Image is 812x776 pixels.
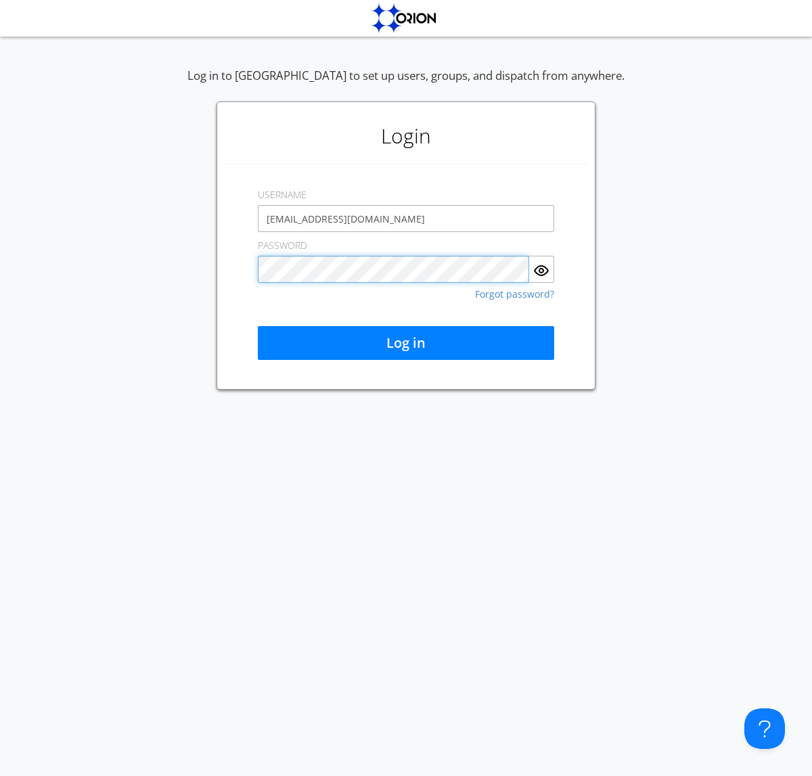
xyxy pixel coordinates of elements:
[258,326,554,360] button: Log in
[224,109,588,163] h1: Login
[258,239,307,252] label: PASSWORD
[187,68,625,101] div: Log in to [GEOGRAPHIC_DATA] to set up users, groups, and dispatch from anywhere.
[529,256,554,283] button: Show Password
[744,708,785,749] iframe: Toggle Customer Support
[258,188,307,202] label: USERNAME
[533,263,549,279] img: eye.svg
[258,256,529,283] input: Password
[475,290,554,299] a: Forgot password?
